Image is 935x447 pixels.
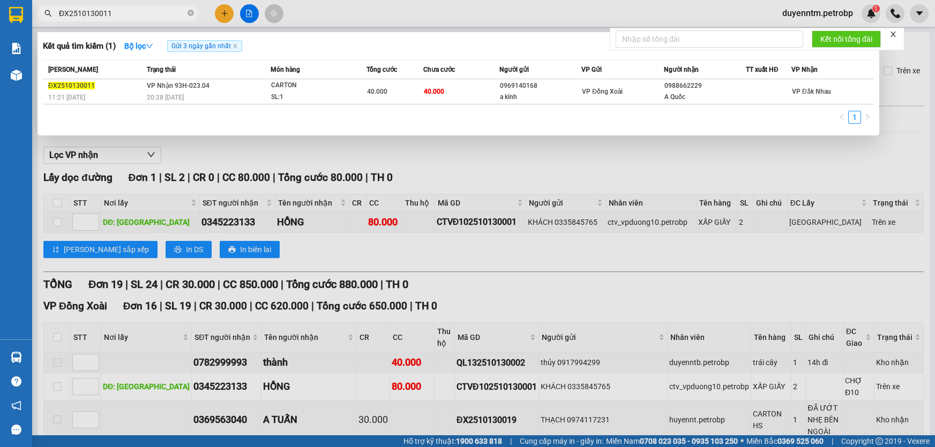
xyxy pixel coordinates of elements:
[812,31,881,48] button: Kết nối tổng đài
[271,66,300,73] span: Món hàng
[11,352,22,363] img: warehouse-icon
[11,425,21,435] span: message
[500,92,581,103] div: a kính
[889,31,897,38] span: close
[59,7,185,19] input: Tìm tên, số ĐT hoặc mã đơn
[48,82,95,89] span: ĐX2510130011
[792,88,831,95] span: VP Đắk Nhau
[746,66,779,73] span: TT xuất HĐ
[835,111,848,124] li: Previous Page
[664,80,745,92] div: 0988662229
[48,94,85,101] span: 11:21 [DATE]
[861,111,874,124] button: right
[48,66,98,73] span: [PERSON_NAME]
[11,400,21,411] span: notification
[582,88,623,95] span: VP Đồng Xoài
[835,111,848,124] button: left
[44,10,52,17] span: search
[423,66,455,73] span: Chưa cước
[116,37,162,55] button: Bộ lọcdown
[188,10,194,16] span: close-circle
[864,113,871,120] span: right
[500,80,581,92] div: 0969140168
[271,80,351,92] div: CARTON
[366,66,397,73] span: Tổng cước
[147,94,184,101] span: 20:28 [DATE]
[664,92,745,103] div: A Quốc
[616,31,803,48] input: Nhập số tổng đài
[188,9,194,19] span: close-circle
[233,43,238,49] span: close
[11,70,22,81] img: warehouse-icon
[861,111,874,124] li: Next Page
[424,88,444,95] span: 40.000
[43,41,116,52] h3: Kết quả tìm kiếm ( 1 )
[167,40,242,52] span: Gửi 3 ngày gần nhất
[147,82,210,89] span: VP Nhận 93H-023.04
[499,66,529,73] span: Người gửi
[367,88,387,95] span: 40.000
[11,376,21,387] span: question-circle
[581,66,602,73] span: VP Gửi
[11,43,22,54] img: solution-icon
[9,7,23,23] img: logo-vxr
[848,111,861,124] li: 1
[820,33,872,45] span: Kết nối tổng đài
[849,111,861,123] a: 1
[791,66,818,73] span: VP Nhận
[124,42,153,50] strong: Bộ lọc
[839,113,845,120] span: left
[664,66,699,73] span: Người nhận
[147,66,176,73] span: Trạng thái
[146,42,153,50] span: down
[271,92,351,103] div: SL: 1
